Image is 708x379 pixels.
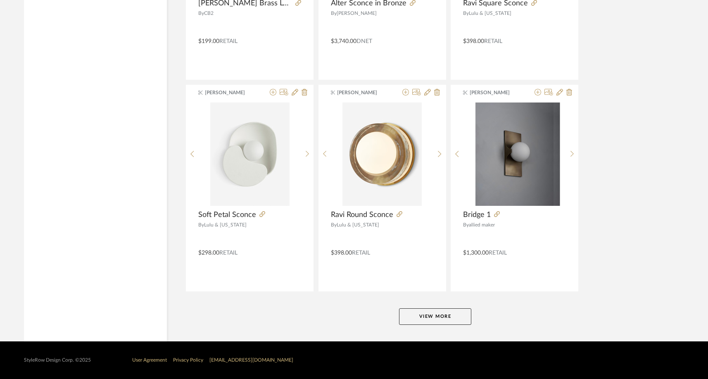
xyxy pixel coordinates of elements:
[469,11,511,16] span: Lulu & [US_STATE]
[210,102,290,206] img: Soft Petal Sconce
[209,358,293,362] a: [EMAIL_ADDRESS][DOMAIN_NAME]
[337,89,389,96] span: [PERSON_NAME]
[337,11,377,16] span: [PERSON_NAME]
[198,210,256,219] span: Soft Petal Sconce
[205,89,257,96] span: [PERSON_NAME]
[173,358,203,362] a: Privacy Policy
[342,102,422,206] img: Ravi Round Sconce
[331,210,393,219] span: Ravi Round Sconce
[204,11,214,16] span: CB2
[198,11,204,16] span: By
[331,222,337,227] span: By
[331,38,356,44] span: $3,740.00
[484,38,502,44] span: Retail
[198,250,219,256] span: $298.00
[331,250,352,256] span: $398.00
[469,222,495,227] span: allied maker
[24,357,91,363] div: StyleRow Design Corp. ©2025
[198,222,204,227] span: By
[352,250,370,256] span: Retail
[463,210,491,219] span: Bridge 1
[337,222,379,227] span: Lulu & [US_STATE]
[219,38,238,44] span: Retail
[489,250,507,256] span: Retail
[331,11,337,16] span: By
[475,102,554,206] img: Bridge 1
[399,308,471,325] button: View More
[463,11,469,16] span: By
[219,250,238,256] span: Retail
[204,222,247,227] span: Lulu & [US_STATE]
[470,89,522,96] span: [PERSON_NAME]
[198,38,219,44] span: $199.00
[132,358,167,362] a: User Agreement
[463,222,469,227] span: By
[356,38,372,44] span: DNET
[463,38,484,44] span: $398.00
[463,250,489,256] span: $1,300.00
